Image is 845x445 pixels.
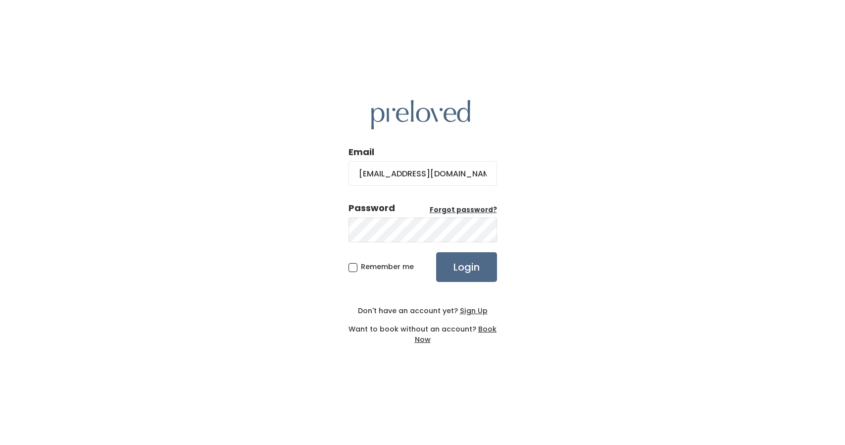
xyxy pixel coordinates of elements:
[361,262,414,272] span: Remember me
[436,252,497,282] input: Login
[348,316,497,345] div: Want to book without an account?
[458,306,488,316] a: Sign Up
[415,324,497,344] a: Book Now
[460,306,488,316] u: Sign Up
[430,205,497,215] a: Forgot password?
[348,146,374,159] label: Email
[371,100,470,129] img: preloved logo
[348,306,497,316] div: Don't have an account yet?
[348,202,395,215] div: Password
[430,205,497,215] u: Forgot password?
